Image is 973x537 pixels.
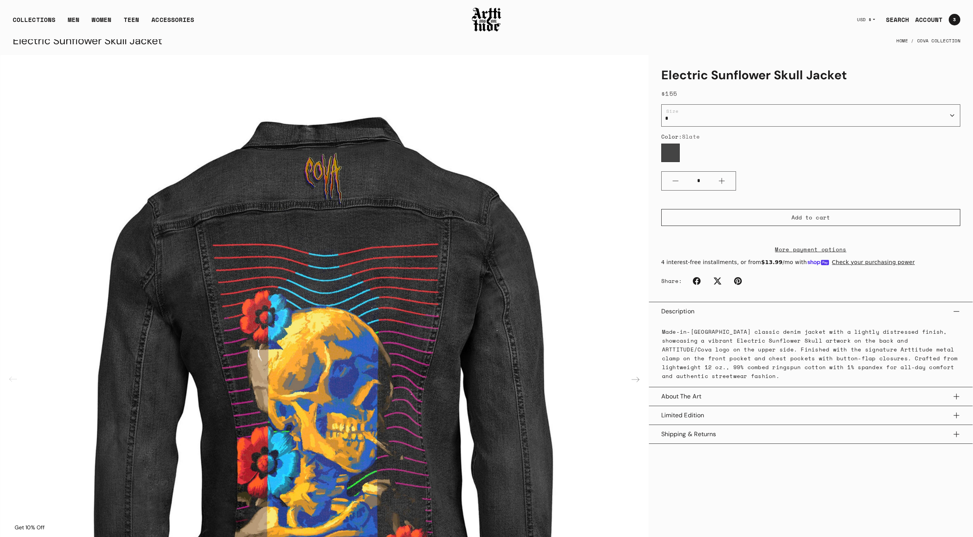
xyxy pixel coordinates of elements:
input: Quantity [689,174,708,188]
button: Add to cart [661,209,960,226]
a: ACCOUNT [909,12,943,27]
img: Arttitude [471,7,502,33]
h1: Electric Sunflower Skull Jacket [661,67,960,83]
a: Home [896,32,908,49]
button: Description [661,302,960,321]
a: Twitter [709,273,726,289]
div: Electric Sunflower Skull Jacket [13,32,162,50]
div: COLLECTIONS [13,15,55,30]
a: More payment options [661,245,960,254]
a: TEEN [124,15,139,30]
ul: Main navigation [7,15,200,30]
a: MEN [68,15,79,30]
a: SEARCH [880,12,909,27]
a: Cova Collection [917,32,961,49]
button: About The Art [661,387,960,406]
button: Shipping & Returns [661,425,960,443]
a: Open cart [943,11,960,28]
span: USD $ [857,17,872,23]
span: Share: [661,277,682,285]
div: ACCESSORIES [151,15,194,30]
button: Minus [662,172,689,190]
a: Facebook [688,273,705,289]
span: $155 [661,89,677,98]
button: Plus [708,172,736,190]
div: Next slide [626,370,645,389]
a: Pinterest [729,273,746,289]
button: Limited Edition [661,406,960,425]
span: 3 [953,17,956,22]
div: Get 10% Off [8,518,52,537]
span: Add to cart [792,214,830,221]
span: Slate [682,132,700,141]
a: WOMEN [92,15,111,30]
p: Made-in-[GEOGRAPHIC_DATA] classic denim jacket with a lightly distressed finish, showcasing a vib... [662,327,960,381]
div: Color: [661,133,960,141]
label: Slate [661,144,680,162]
span: Get 10% Off [15,524,45,531]
button: USD $ [852,11,880,28]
